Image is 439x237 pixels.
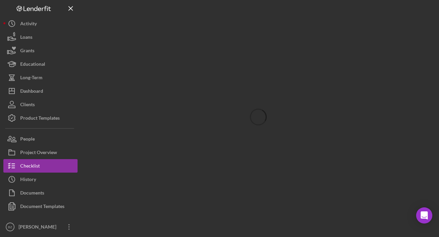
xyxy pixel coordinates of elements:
button: Project Overview [3,146,78,159]
button: Dashboard [3,84,78,98]
div: Project Overview [20,146,57,161]
text: BZ [8,225,12,229]
div: Product Templates [20,111,60,126]
div: [PERSON_NAME] [17,220,61,235]
button: Activity [3,17,78,30]
div: Loans [20,30,32,46]
div: People [20,132,35,147]
div: Checklist [20,159,40,174]
div: Grants [20,44,34,59]
div: Dashboard [20,84,43,99]
button: Clients [3,98,78,111]
div: History [20,173,36,188]
button: Educational [3,57,78,71]
button: Long-Term [3,71,78,84]
button: People [3,132,78,146]
div: Open Intercom Messenger [416,207,432,224]
button: History [3,173,78,186]
button: Product Templates [3,111,78,125]
div: Long-Term [20,71,42,86]
div: Clients [20,98,35,113]
div: Educational [20,57,45,72]
button: Checklist [3,159,78,173]
button: Grants [3,44,78,57]
div: Activity [20,17,37,32]
div: Documents [20,186,44,201]
button: Loans [3,30,78,44]
button: Documents [3,186,78,200]
div: Document Templates [20,200,64,215]
button: BZ[PERSON_NAME] [3,220,78,234]
button: Document Templates [3,200,78,213]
